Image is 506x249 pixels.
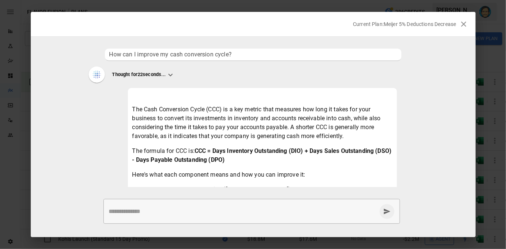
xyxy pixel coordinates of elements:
[147,185,393,221] li: This measures the average number of days it takes for your company to sell its inventory. To impr...
[92,69,102,80] img: Thinking
[147,186,293,193] strong: Days Inventory Outstanding ([DEMOGRAPHIC_DATA]):
[132,105,393,141] p: The Cash Conversion Cycle (CCC) is a key metric that measures how long it takes for your business...
[112,71,166,78] p: Thought for 22 seconds...
[132,147,393,163] strong: CCC = Days Inventory Outstanding (DIO) + Days Sales Outstanding (DSO) - Days Payable Outstanding ...
[353,20,456,28] p: Current Plan: Meijer 5% Deductions Decrease
[109,50,397,59] span: How can I improve my cash conversion cycle?
[132,170,393,179] p: Here's what each component means and how you can improve it:
[132,147,393,164] p: The formula for CCC is:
